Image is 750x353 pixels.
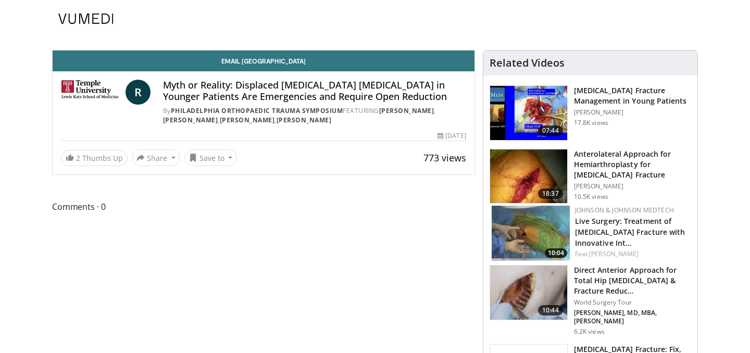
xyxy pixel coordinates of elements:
[277,116,332,124] a: [PERSON_NAME]
[163,116,218,124] a: [PERSON_NAME]
[574,119,608,127] p: 17.8K views
[574,193,608,201] p: 10.5K views
[575,216,685,248] a: Live Surgery: Treatment of [MEDICAL_DATA] Fracture with Innovative Int…
[575,215,689,248] h3: Live Surgery: Treatment of Femoral Neck Fracture with Innovative Internal Fixation Device
[171,106,343,115] a: Philadelphia Orthopaedic Trauma Symposium
[490,266,567,320] img: 1b49c4dc-6725-42ca-b2d9-db8c5331b74b.150x105_q85_crop-smart_upscale.jpg
[490,265,691,336] a: 10:44 Direct Anterior Approach for Total Hip [MEDICAL_DATA] & Fracture Reduc… World Surgery Tour ...
[574,108,691,117] p: [PERSON_NAME]
[589,249,639,258] a: [PERSON_NAME]
[538,188,563,199] span: 18:37
[220,116,275,124] a: [PERSON_NAME]
[184,149,238,166] button: Save to
[163,106,466,125] div: By FEATURING , , ,
[126,80,151,105] a: R
[574,265,691,296] h3: Direct Anterior Approach for Total Hip Arthroplasty & Fracture Reduction of the Femoral Neck
[574,182,691,191] p: [PERSON_NAME]
[438,131,466,141] div: [DATE]
[61,80,121,105] img: Philadelphia Orthopaedic Trauma Symposium
[379,106,434,115] a: [PERSON_NAME]
[574,327,605,336] p: 6.2K views
[132,149,180,166] button: Share
[575,206,674,215] a: Johnson & Johnson MedTech
[574,149,691,180] h3: Anterolateral Approach for Hemiarthroplasty for [MEDICAL_DATA] Fracture
[574,298,691,307] p: World Surgery Tour
[490,149,567,204] img: 78c34c25-97ae-4c02-9d2f-9b8ccc85d359.150x105_q85_crop-smart_upscale.jpg
[53,51,474,71] a: Email [GEOGRAPHIC_DATA]
[538,125,563,136] span: 07:44
[423,152,466,164] span: 773 views
[58,14,114,24] img: VuMedi Logo
[490,85,691,141] a: 07:44 [MEDICAL_DATA] Fracture Management in Young Patients [PERSON_NAME] 17.8K views
[490,86,567,140] img: 245457_0002_1.png.150x105_q85_crop-smart_upscale.jpg
[574,309,691,325] p: Christopher Finkemeier, MD, MBA
[61,150,128,166] a: 2 Thumbs Up
[490,57,565,69] h4: Related Videos
[490,149,691,204] a: 18:37 Anterolateral Approach for Hemiarthroplasty for [MEDICAL_DATA] Fracture [PERSON_NAME] 10.5K...
[574,85,691,106] h3: [MEDICAL_DATA] Fracture Management in Young Patients
[492,206,570,260] img: 14766df3-efa5-4166-8dc0-95244dab913c.150x105_q85_crop-smart_upscale.jpg
[545,248,567,258] span: 10:04
[76,153,80,163] span: 2
[52,200,475,213] span: Comments 0
[575,249,689,259] div: Feat.
[492,206,570,260] a: 10:04
[538,305,563,316] span: 10:44
[163,80,466,102] h4: Myth or Reality: Displaced [MEDICAL_DATA] [MEDICAL_DATA] in Younger Patients Are Emergencies and ...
